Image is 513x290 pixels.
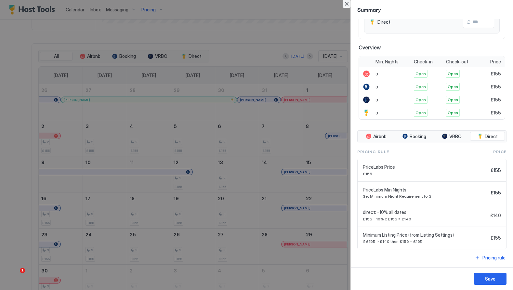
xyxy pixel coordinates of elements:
span: 1 [20,268,25,273]
span: £155 [491,167,501,173]
span: Open [448,84,458,90]
span: Open [448,110,458,116]
button: Save [474,273,506,285]
span: £ [467,19,470,25]
span: Set Minimum Night Requirement to 3 [363,194,488,199]
button: Booking [395,132,434,141]
span: £155 - 10% x £155 = £140 [363,217,488,221]
span: Pricing Rule [357,149,389,155]
div: Save [485,275,495,282]
iframe: To enrich screen reader interactions, please activate Accessibility in Grammarly extension settings [7,268,22,283]
span: £155 [491,235,501,241]
button: VRBO [435,132,469,141]
button: Pricing rule [474,253,506,262]
span: Price [490,59,501,65]
span: £155 [491,190,501,196]
button: Airbnb [359,132,394,141]
span: Open [415,97,426,103]
span: 3 [375,98,378,102]
span: Airbnb [373,134,387,139]
span: direct: -10% all dates [363,209,488,215]
span: Minimum Listing Price (from Listing Settings) [363,232,488,238]
button: Direct [470,132,505,141]
span: Check-out [446,59,468,65]
span: £155 [491,84,501,90]
span: PriceLabs Price [363,164,488,170]
span: £155 [363,171,488,176]
span: Direct [485,134,498,139]
span: Overview [359,44,505,51]
span: PriceLabs Min Nights [363,187,488,193]
span: Booking [410,134,426,139]
span: £155 [491,71,501,77]
span: 3 [375,111,378,115]
span: £155 [491,110,501,116]
span: Open [448,71,458,77]
span: Open [415,71,426,77]
span: Open [415,110,426,116]
span: Open [448,97,458,103]
span: if £155 > £140 then £155 = £155 [363,239,488,244]
span: Check-in [414,59,433,65]
span: Price [493,149,506,155]
div: Pricing rule [482,254,506,261]
span: Direct [377,19,390,25]
span: 3 [375,85,378,89]
div: tab-group [357,130,506,143]
span: VRBO [449,134,462,139]
span: £155 [491,97,501,103]
span: Min. Nights [375,59,399,65]
span: 3 [375,72,378,76]
span: Summary [357,5,506,13]
span: £140 [490,213,501,218]
span: Open [415,84,426,90]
